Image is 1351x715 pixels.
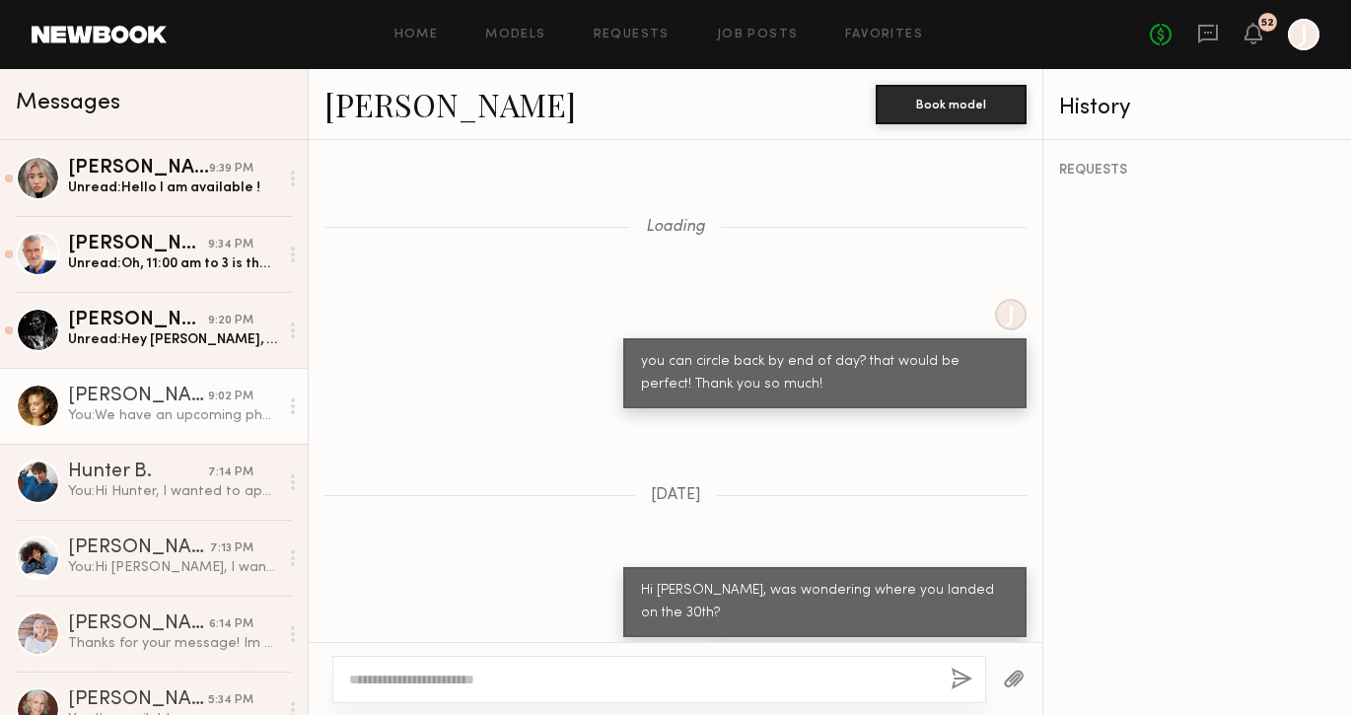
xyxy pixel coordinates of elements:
div: [PERSON_NAME] [68,159,209,179]
span: [DATE] [651,487,701,504]
div: [PERSON_NAME] [68,387,208,406]
div: [PERSON_NAME] [68,235,208,254]
div: Hi [PERSON_NAME], was wondering where you landed on the 30th? [641,580,1009,625]
div: 52 [1261,18,1274,29]
div: Unread: Oh, 11:00 am to 3 is the most preferable time frame. Thanks. [68,254,278,273]
div: You: Hi [PERSON_NAME], I wanted to apologize for the delays in communication as there have been a... [68,558,278,577]
div: You: We have an upcoming photoshoot with Bounce Curls and I’d love to check your availability for... [68,406,278,425]
div: 9:34 PM [208,236,253,254]
span: Messages [16,92,120,114]
a: Models [485,29,545,41]
span: Loading [646,219,705,236]
div: [PERSON_NAME] [68,614,209,634]
div: 9:20 PM [208,312,253,330]
div: REQUESTS [1059,164,1335,178]
div: [PERSON_NAME] [68,538,210,558]
div: Hunter B. [68,463,208,482]
div: [PERSON_NAME] [68,690,208,710]
div: 6:14 PM [209,615,253,634]
a: Home [394,29,439,41]
div: Unread: Hello I am available ! [68,179,278,197]
a: Requests [594,29,670,41]
a: [PERSON_NAME] [324,83,576,125]
a: Book model [876,95,1027,111]
div: 9:02 PM [208,388,253,406]
a: Favorites [845,29,923,41]
a: Job Posts [717,29,799,41]
div: Thanks for your message! Im on hold for something so could give 2nd option and confirm if they’re... [68,634,278,653]
button: Book model [876,85,1027,124]
div: 7:13 PM [210,539,253,558]
div: 9:39 PM [209,160,253,179]
div: 7:14 PM [208,464,253,482]
a: J [1288,19,1319,50]
div: you can circle back by end of day? that would be perfect! Thank you so much! [641,351,1009,396]
div: 5:34 PM [208,691,253,710]
div: [PERSON_NAME] [68,311,208,330]
div: Unread: Hey [PERSON_NAME], it’s all good man. I totally understand there’s always a ton of moving... [68,330,278,349]
div: History [1059,97,1335,119]
div: You: Hi Hunter, I wanted to apologize for the delays in communication as there have been a lot of... [68,482,278,501]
